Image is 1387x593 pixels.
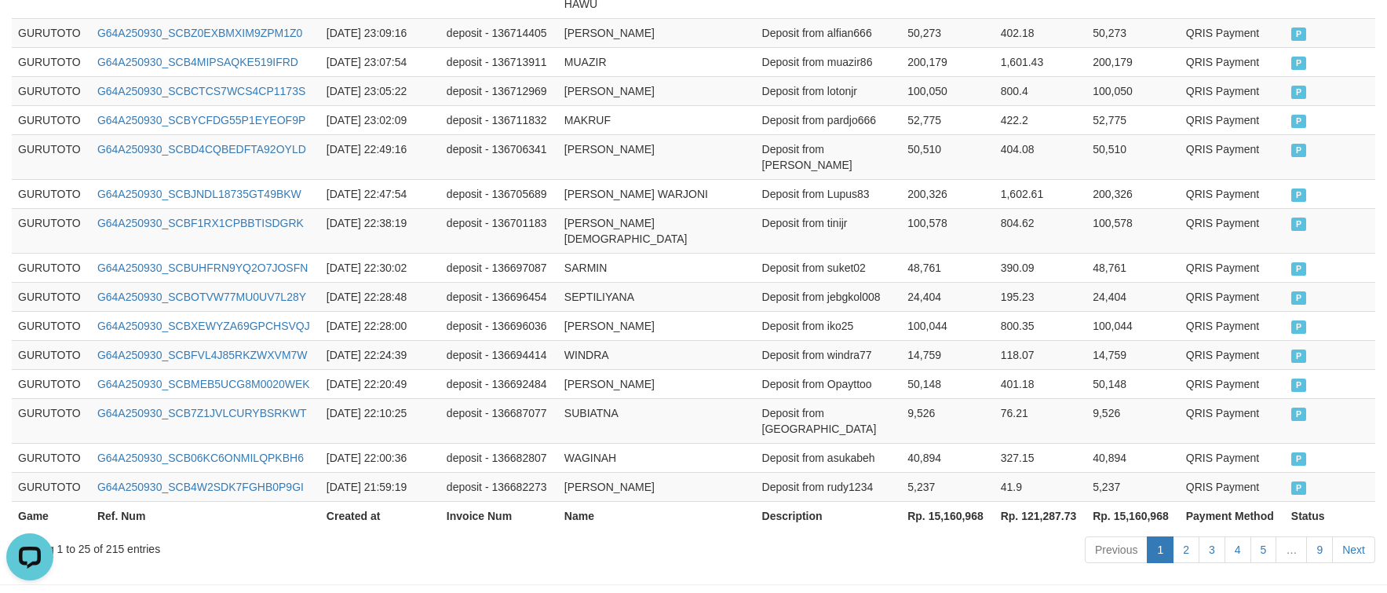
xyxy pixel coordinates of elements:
[1180,179,1285,208] td: QRIS Payment
[97,378,310,390] a: G64A250930_SCBMEB5UCG8M0020WEK
[1180,47,1285,76] td: QRIS Payment
[440,18,558,47] td: deposit - 136714405
[12,179,91,208] td: GURUTOTO
[12,535,566,557] div: Showing 1 to 25 of 215 entries
[558,398,756,443] td: SUBIATNA
[1086,311,1180,340] td: 100,044
[1086,253,1180,282] td: 48,761
[97,262,308,274] a: G64A250930_SCBUHFRN9YQ2O7JOSFN
[97,452,304,464] a: G64A250930_SCB06KC6ONMILQPKBH6
[756,501,902,530] th: Description
[440,369,558,398] td: deposit - 136692484
[1291,408,1307,421] span: PAID
[1180,443,1285,472] td: QRIS Payment
[320,398,440,443] td: [DATE] 22:10:25
[1085,536,1148,563] a: Previous
[558,443,756,472] td: WAGINAH
[756,311,902,340] td: Deposit from iko25
[1086,134,1180,179] td: 50,510
[12,472,91,501] td: GURUTOTO
[440,501,558,530] th: Invoice Num
[1086,398,1180,443] td: 9,526
[558,105,756,134] td: MAKRUF
[440,208,558,253] td: deposit - 136701183
[1180,398,1285,443] td: QRIS Payment
[320,311,440,340] td: [DATE] 22:28:00
[1086,369,1180,398] td: 50,148
[558,340,756,369] td: WINDRA
[995,340,1087,369] td: 118.07
[97,114,305,126] a: G64A250930_SCBYCFDG55P1EYEOF9P
[901,253,994,282] td: 48,761
[1291,27,1307,41] span: PAID
[320,208,440,253] td: [DATE] 22:38:19
[1086,472,1180,501] td: 5,237
[1173,536,1199,563] a: 2
[1291,262,1307,276] span: PAID
[901,311,994,340] td: 100,044
[1291,320,1307,334] span: PAID
[1180,208,1285,253] td: QRIS Payment
[995,47,1087,76] td: 1,601.43
[1086,105,1180,134] td: 52,775
[320,253,440,282] td: [DATE] 22:30:02
[558,47,756,76] td: MUAZIR
[995,369,1087,398] td: 401.18
[320,340,440,369] td: [DATE] 22:24:39
[756,134,902,179] td: Deposit from [PERSON_NAME]
[901,134,994,179] td: 50,510
[1180,282,1285,311] td: QRIS Payment
[97,291,306,303] a: G64A250930_SCBOTVW77MU0UV7L28Y
[320,472,440,501] td: [DATE] 21:59:19
[320,134,440,179] td: [DATE] 22:49:16
[440,47,558,76] td: deposit - 136713911
[12,282,91,311] td: GURUTOTO
[440,134,558,179] td: deposit - 136706341
[995,282,1087,311] td: 195.23
[995,134,1087,179] td: 404.08
[97,217,304,229] a: G64A250930_SCBF1RX1CPBBTISDGRK
[1086,18,1180,47] td: 50,273
[995,472,1087,501] td: 41.9
[995,501,1087,530] th: Rp. 121,287.73
[995,76,1087,105] td: 800.4
[558,208,756,253] td: [PERSON_NAME][DEMOGRAPHIC_DATA]
[1291,57,1307,70] span: PAID
[97,85,305,97] a: G64A250930_SCBCTCS7WCS4CP1173S
[97,143,306,156] a: G64A250930_SCBD4CQBEDFTA92OYLD
[97,56,298,68] a: G64A250930_SCB4MIPSAQKE519IFRD
[12,369,91,398] td: GURUTOTO
[1291,144,1307,157] span: PAID
[1199,536,1225,563] a: 3
[91,501,320,530] th: Ref. Num
[756,208,902,253] td: Deposit from tinijr
[558,311,756,340] td: [PERSON_NAME]
[901,76,994,105] td: 100,050
[440,253,558,282] td: deposit - 136697087
[1086,501,1180,530] th: Rp. 15,160,968
[756,282,902,311] td: Deposit from jebgkol008
[756,398,902,443] td: Deposit from [GEOGRAPHIC_DATA]
[1147,536,1173,563] a: 1
[901,443,994,472] td: 40,894
[995,443,1087,472] td: 327.15
[320,369,440,398] td: [DATE] 22:20:49
[1086,282,1180,311] td: 24,404
[440,105,558,134] td: deposit - 136711832
[558,76,756,105] td: [PERSON_NAME]
[1291,115,1307,128] span: PAID
[901,369,994,398] td: 50,148
[1180,105,1285,134] td: QRIS Payment
[1291,379,1307,392] span: PAID
[1086,443,1180,472] td: 40,894
[440,311,558,340] td: deposit - 136696036
[901,208,994,253] td: 100,578
[440,398,558,443] td: deposit - 136687077
[756,76,902,105] td: Deposit from lotonjr
[756,472,902,501] td: Deposit from rudy1234
[1180,76,1285,105] td: QRIS Payment
[320,18,440,47] td: [DATE] 23:09:16
[1225,536,1251,563] a: 4
[1276,536,1307,563] a: …
[558,18,756,47] td: [PERSON_NAME]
